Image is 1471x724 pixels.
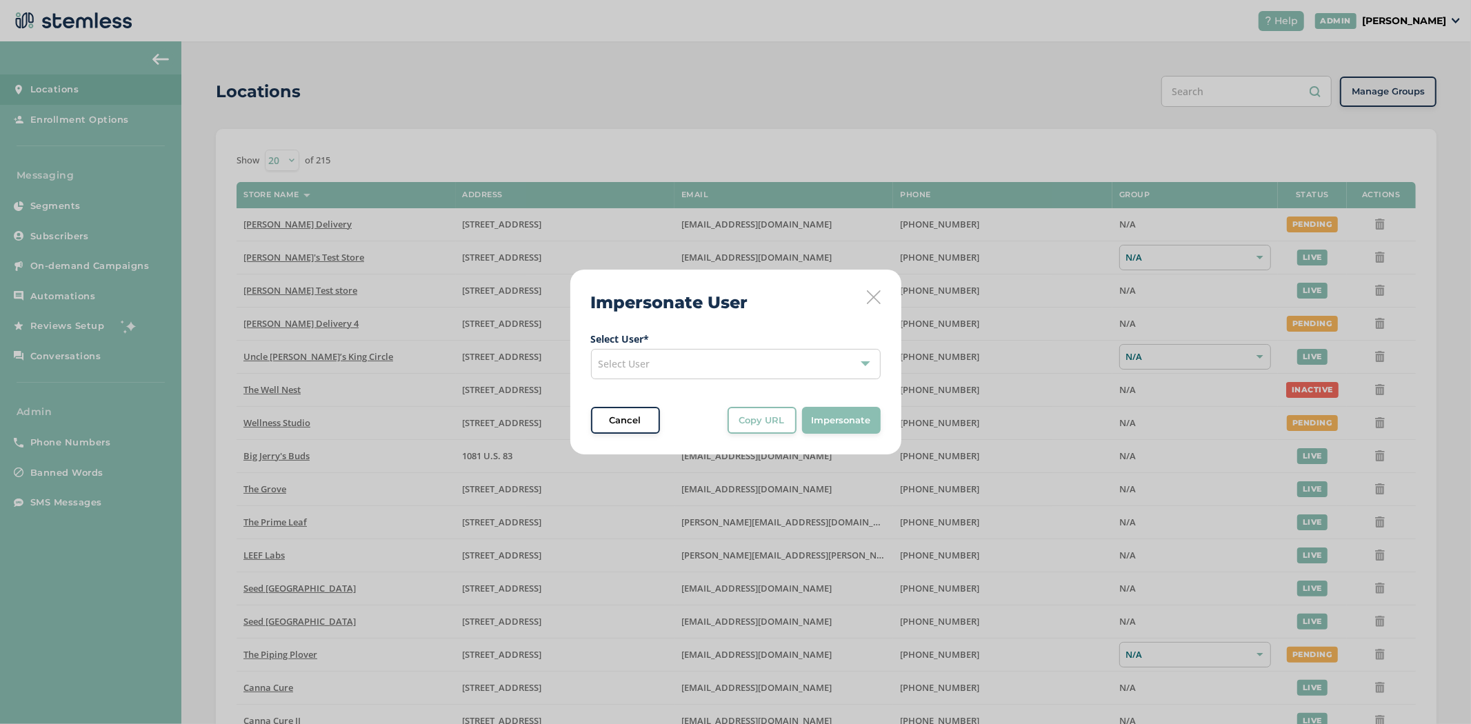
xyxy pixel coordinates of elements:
button: Cancel [591,407,660,434]
span: Cancel [610,414,641,428]
h2: Impersonate User [591,290,748,315]
iframe: Chat Widget [1402,658,1471,724]
button: Copy URL [728,407,797,434]
span: Impersonate [812,414,871,428]
span: Select User [599,357,650,370]
button: Impersonate [802,407,881,434]
span: Copy URL [739,414,785,428]
label: Select User [591,332,881,346]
